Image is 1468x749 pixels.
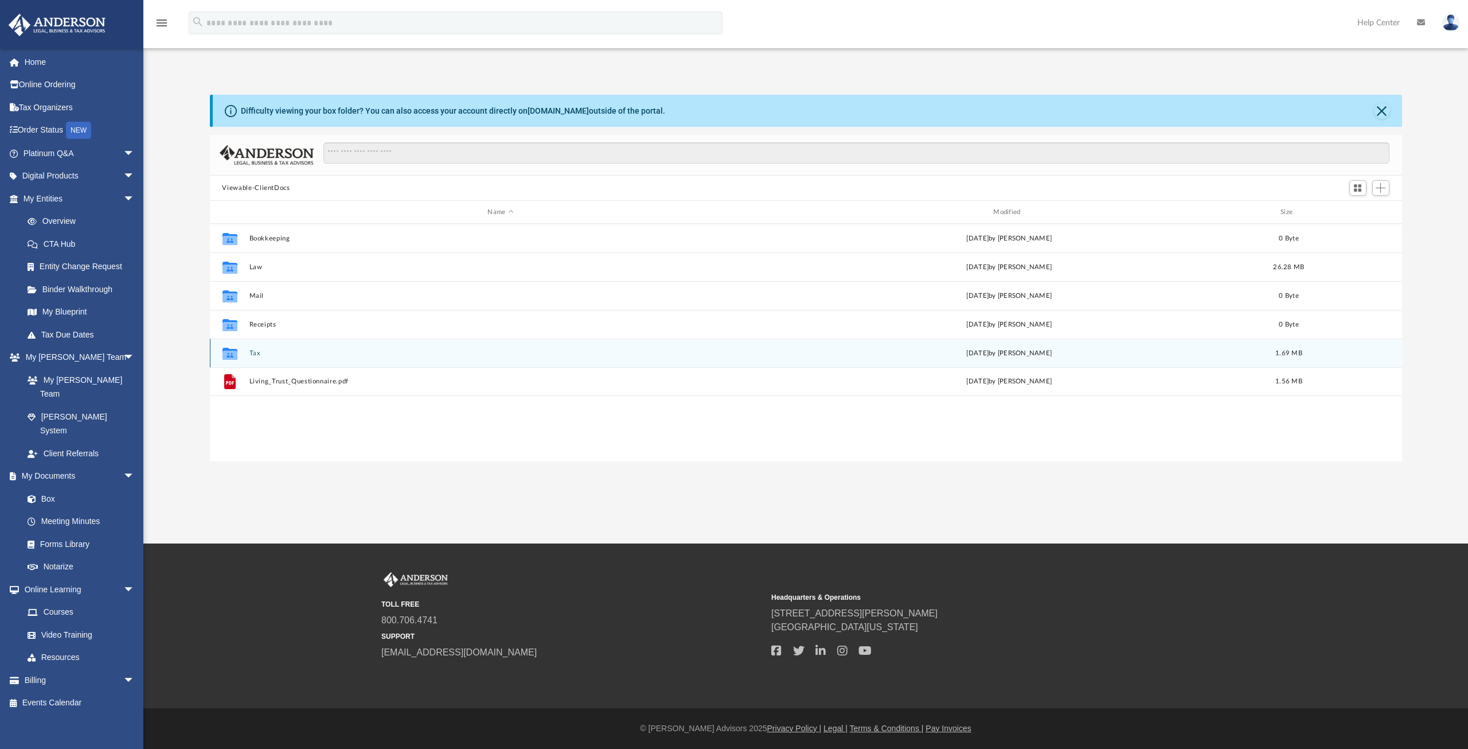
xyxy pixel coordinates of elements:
a: Online Ordering [8,73,152,96]
a: My [PERSON_NAME] Teamarrow_drop_down [8,346,146,369]
a: My Blueprint [16,301,146,324]
span: 0 Byte [1279,321,1299,328]
a: Video Training [16,623,140,646]
span: 1.56 MB [1275,378,1302,385]
span: arrow_drop_down [123,187,146,211]
a: Digital Productsarrow_drop_down [8,165,152,188]
a: Client Referrals [16,442,146,465]
span: arrow_drop_down [123,578,146,601]
a: Tax Due Dates [16,323,152,346]
a: 800.706.4741 [381,615,438,625]
a: [DOMAIN_NAME] [528,106,589,115]
button: Bookkeeping [249,235,752,242]
a: Platinum Q&Aarrow_drop_down [8,142,152,165]
a: My [PERSON_NAME] Team [16,368,140,405]
button: Law [249,263,752,271]
button: Close [1374,103,1390,119]
button: Living_Trust_Questionnaire.pdf [249,378,752,385]
img: User Pic [1442,14,1459,31]
div: [DATE] by [PERSON_NAME] [758,348,1261,359]
a: My Documentsarrow_drop_down [8,465,146,488]
div: [DATE] by [PERSON_NAME] [758,320,1261,330]
small: TOLL FREE [381,599,763,610]
a: Binder Walkthrough [16,278,152,301]
a: Pay Invoices [926,724,971,733]
span: 26.28 MB [1273,264,1304,270]
span: 1.69 MB [1275,350,1302,356]
span: arrow_drop_down [123,669,146,692]
button: Add [1372,180,1389,196]
div: Size [1266,207,1311,218]
div: by [PERSON_NAME] [758,262,1261,273]
span: arrow_drop_down [123,165,146,188]
a: Entity Change Request [16,255,152,278]
input: Search files and folders [323,142,1389,164]
div: [DATE] by [PERSON_NAME] [758,291,1261,301]
small: SUPPORT [381,631,763,642]
div: © [PERSON_NAME] Advisors 2025 [143,723,1468,735]
i: menu [155,16,169,30]
button: Switch to Grid View [1349,180,1367,196]
img: Anderson Advisors Platinum Portal [5,14,109,36]
a: Online Learningarrow_drop_down [8,578,146,601]
a: Billingarrow_drop_down [8,669,152,692]
a: [STREET_ADDRESS][PERSON_NAME] [771,608,938,618]
div: Name [248,207,752,218]
a: Terms & Conditions | [850,724,924,733]
div: id [214,207,243,218]
a: [PERSON_NAME] System [16,405,146,442]
a: Events Calendar [8,692,152,715]
small: Headquarters & Operations [771,592,1153,603]
a: Courses [16,601,146,624]
a: My Entitiesarrow_drop_down [8,187,152,210]
span: 0 Byte [1279,235,1299,242]
button: Tax [249,350,752,357]
i: search [192,15,204,28]
span: 0 Byte [1279,293,1299,299]
a: Meeting Minutes [16,510,146,533]
span: arrow_drop_down [123,346,146,370]
a: Forms Library [16,533,140,556]
a: Resources [16,646,146,669]
button: Mail [249,292,752,300]
a: Privacy Policy | [767,724,822,733]
span: arrow_drop_down [123,142,146,165]
a: Tax Organizers [8,96,152,119]
a: Notarize [16,556,146,579]
img: Anderson Advisors Platinum Portal [381,572,450,587]
span: [DATE] [966,264,989,270]
a: Legal | [823,724,848,733]
span: arrow_drop_down [123,465,146,488]
div: Modified [757,207,1260,218]
div: NEW [66,122,91,139]
div: [DATE] by [PERSON_NAME] [758,377,1261,387]
a: Overview [16,210,152,233]
div: Difficulty viewing your box folder? You can also access your account directly on outside of the p... [241,105,665,117]
a: Order StatusNEW [8,119,152,142]
a: menu [155,22,169,30]
button: Viewable-ClientDocs [222,183,290,193]
div: [DATE] by [PERSON_NAME] [758,234,1261,244]
a: CTA Hub [16,232,152,255]
div: id [1317,207,1397,218]
div: grid [210,224,1402,461]
a: Box [16,487,140,510]
a: [EMAIL_ADDRESS][DOMAIN_NAME] [381,647,537,657]
a: [GEOGRAPHIC_DATA][US_STATE] [771,622,918,632]
button: Receipts [249,321,752,328]
a: Home [8,51,152,73]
